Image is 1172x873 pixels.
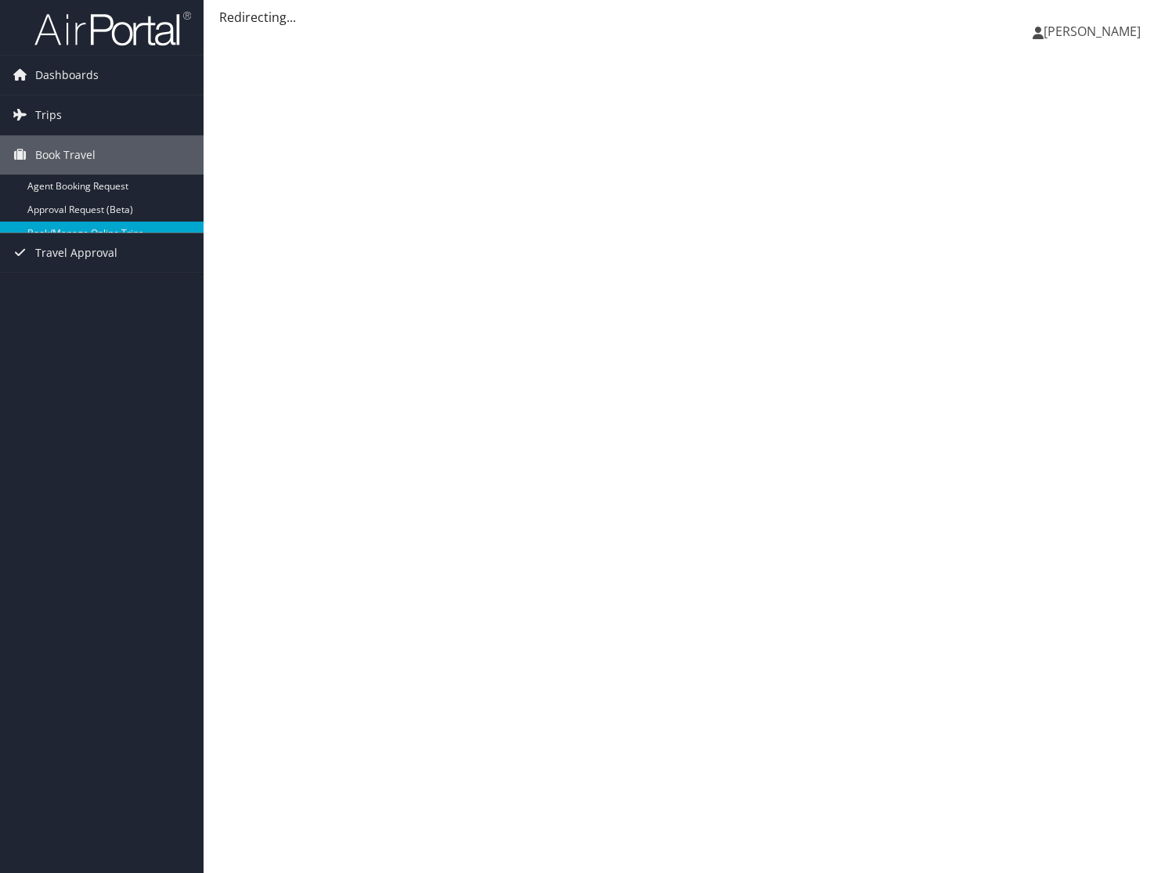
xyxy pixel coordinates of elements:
[35,96,62,135] span: Trips
[1033,8,1156,55] a: [PERSON_NAME]
[1044,23,1141,40] span: [PERSON_NAME]
[35,135,96,175] span: Book Travel
[34,10,191,47] img: airportal-logo.png
[35,56,99,95] span: Dashboards
[219,8,1156,27] div: Redirecting...
[35,233,117,272] span: Travel Approval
